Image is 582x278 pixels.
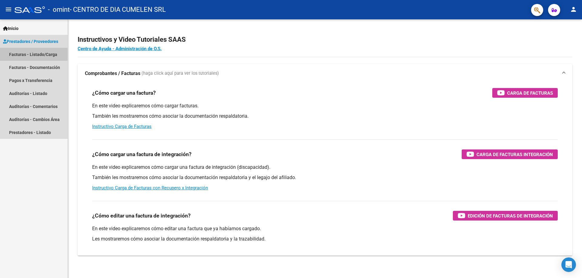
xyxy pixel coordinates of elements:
[462,149,558,159] button: Carga de Facturas Integración
[92,124,152,129] a: Instructivo Carga de Facturas
[453,211,558,221] button: Edición de Facturas de integración
[70,3,166,16] span: - CENTRO DE DIA CUMELEN SRL
[92,174,558,181] p: También les mostraremos cómo asociar la documentación respaldatoria y el legajo del afiliado.
[570,6,577,13] mat-icon: person
[142,70,219,77] span: (haga click aquí para ver los tutoriales)
[92,236,558,242] p: Les mostraremos cómo asociar la documentación respaldatoria y la trazabilidad.
[492,88,558,98] button: Carga de Facturas
[48,3,70,16] span: - omint
[92,150,192,159] h3: ¿Cómo cargar una factura de integración?
[92,185,208,191] a: Instructivo Carga de Facturas con Recupero x Integración
[561,257,576,272] div: Open Intercom Messenger
[78,64,572,83] mat-expansion-panel-header: Comprobantes / Facturas (haga click aquí para ver los tutoriales)
[3,25,18,32] span: Inicio
[92,113,558,119] p: También les mostraremos cómo asociar la documentación respaldatoria.
[85,70,140,77] strong: Comprobantes / Facturas
[78,46,162,51] a: Centro de Ayuda - Administración de O.S.
[477,151,553,158] span: Carga de Facturas Integración
[78,83,572,256] div: Comprobantes / Facturas (haga click aquí para ver los tutoriales)
[5,6,12,13] mat-icon: menu
[468,212,553,220] span: Edición de Facturas de integración
[92,225,558,232] p: En este video explicaremos cómo editar una factura que ya habíamos cargado.
[92,211,191,220] h3: ¿Cómo editar una factura de integración?
[3,38,58,45] span: Prestadores / Proveedores
[78,34,572,45] h2: Instructivos y Video Tutoriales SAAS
[92,89,156,97] h3: ¿Cómo cargar una factura?
[92,164,558,171] p: En este video explicaremos cómo cargar una factura de integración (discapacidad).
[507,89,553,97] span: Carga de Facturas
[92,103,558,109] p: En este video explicaremos cómo cargar facturas.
